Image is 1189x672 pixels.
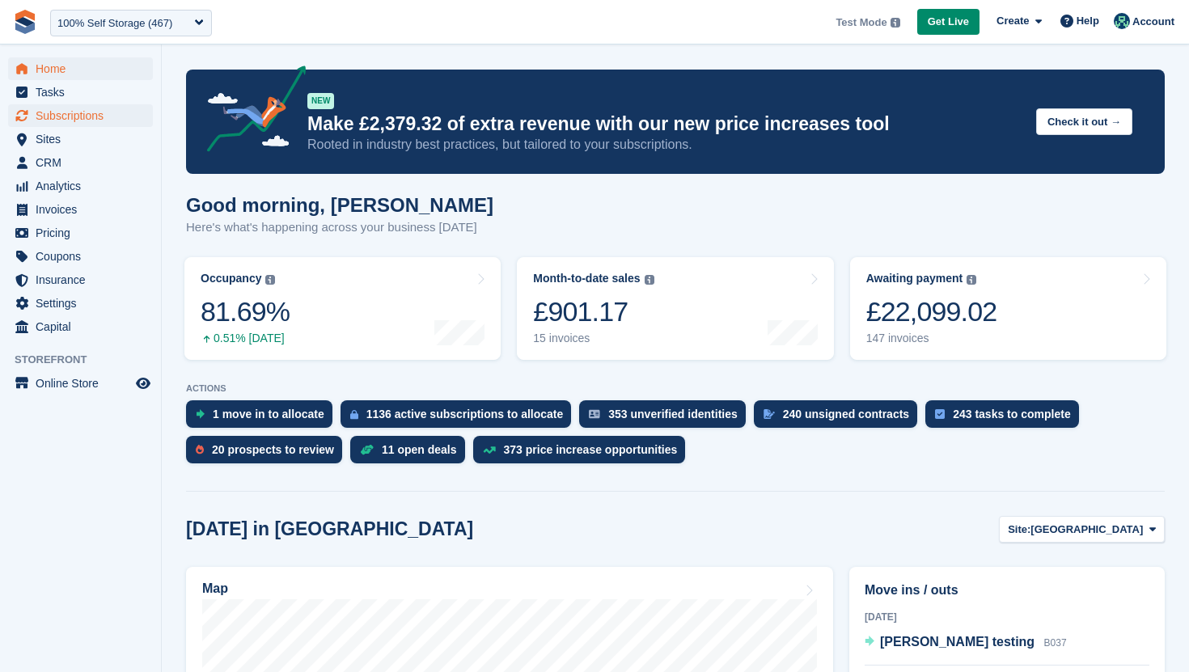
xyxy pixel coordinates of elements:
div: 100% Self Storage (467) [57,15,172,32]
div: 147 invoices [866,332,997,345]
div: Month-to-date sales [533,272,640,285]
img: icon-info-grey-7440780725fd019a000dd9b08b2336e03edf1995a4989e88bcd33f0948082b44.svg [645,275,654,285]
a: Awaiting payment £22,099.02 147 invoices [850,257,1166,360]
img: icon-info-grey-7440780725fd019a000dd9b08b2336e03edf1995a4989e88bcd33f0948082b44.svg [891,18,900,27]
span: Capital [36,315,133,338]
a: menu [8,372,153,395]
span: Sites [36,128,133,150]
a: menu [8,151,153,174]
img: price-adjustments-announcement-icon-8257ccfd72463d97f412b2fc003d46551f7dbcb40ab6d574587a9cd5c0d94... [193,66,307,158]
span: Create [996,13,1029,29]
div: 0.51% [DATE] [201,332,290,345]
img: icon-info-grey-7440780725fd019a000dd9b08b2336e03edf1995a4989e88bcd33f0948082b44.svg [265,275,275,285]
a: 11 open deals [350,436,473,471]
a: Month-to-date sales £901.17 15 invoices [517,257,833,360]
span: Coupons [36,245,133,268]
div: 11 open deals [382,443,457,456]
a: Get Live [917,9,980,36]
span: [PERSON_NAME] testing [880,635,1035,649]
a: [PERSON_NAME] testing B037 [865,632,1067,653]
a: 373 price increase opportunities [473,436,694,471]
div: 81.69% [201,295,290,328]
p: Make £2,379.32 of extra revenue with our new price increases tool [307,112,1023,136]
a: menu [8,175,153,197]
p: Here's what's happening across your business [DATE] [186,218,493,237]
span: Get Live [928,14,969,30]
span: [GEOGRAPHIC_DATA] [1030,522,1143,538]
span: Tasks [36,81,133,104]
a: 1 move in to allocate [186,400,341,436]
img: icon-info-grey-7440780725fd019a000dd9b08b2336e03edf1995a4989e88bcd33f0948082b44.svg [967,275,976,285]
span: Online Store [36,372,133,395]
a: 20 prospects to review [186,436,350,471]
p: Rooted in industry best practices, but tailored to your subscriptions. [307,136,1023,154]
h2: [DATE] in [GEOGRAPHIC_DATA] [186,518,473,540]
span: CRM [36,151,133,174]
a: 353 unverified identities [579,400,754,436]
span: Analytics [36,175,133,197]
a: Preview store [133,374,153,393]
div: 1 move in to allocate [213,408,324,421]
img: prospect-51fa495bee0391a8d652442698ab0144808aea92771e9ea1ae160a38d050c398.svg [196,445,204,454]
span: Invoices [36,198,133,221]
div: [DATE] [865,610,1149,624]
img: verify_identity-adf6edd0f0f0b5bbfe63781bf79b02c33cf7c696d77639b501bdc392416b5a36.svg [589,409,600,419]
div: 1136 active subscriptions to allocate [366,408,564,421]
span: Insurance [36,268,133,291]
div: 15 invoices [533,332,654,345]
a: 1136 active subscriptions to allocate [341,400,580,436]
img: contract_signature_icon-13c848040528278c33f63329250d36e43548de30e8caae1d1a13099fd9432cc5.svg [764,409,775,419]
a: menu [8,268,153,291]
a: menu [8,292,153,315]
h2: Map [202,581,228,596]
a: menu [8,315,153,338]
a: menu [8,57,153,80]
div: £22,099.02 [866,295,997,328]
h1: Good morning, [PERSON_NAME] [186,194,493,216]
a: menu [8,81,153,104]
a: 243 tasks to complete [925,400,1087,436]
img: deal-1b604bf984904fb50ccaf53a9ad4b4a5d6e5aea283cecdc64d6e3604feb123c2.svg [360,444,374,455]
a: menu [8,128,153,150]
button: Check it out → [1036,108,1132,135]
div: 20 prospects to review [212,443,334,456]
div: £901.17 [533,295,654,328]
img: active_subscription_to_allocate_icon-d502201f5373d7db506a760aba3b589e785aa758c864c3986d89f69b8ff3... [350,409,358,420]
img: task-75834270c22a3079a89374b754ae025e5fb1db73e45f91037f5363f120a921f8.svg [935,409,945,419]
button: Site: [GEOGRAPHIC_DATA] [999,516,1165,543]
span: Pricing [36,222,133,244]
span: Site: [1008,522,1030,538]
img: stora-icon-8386f47178a22dfd0bd8f6a31ec36ba5ce8667c1dd55bd0f319d3a0aa187defe.svg [13,10,37,34]
a: 240 unsigned contracts [754,400,925,436]
h2: Move ins / outs [865,581,1149,600]
span: Subscriptions [36,104,133,127]
img: price_increase_opportunities-93ffe204e8149a01c8c9dc8f82e8f89637d9d84a8eef4429ea346261dce0b2c0.svg [483,446,496,454]
span: Home [36,57,133,80]
a: menu [8,104,153,127]
span: Test Mode [836,15,886,31]
div: Awaiting payment [866,272,963,285]
div: 243 tasks to complete [953,408,1071,421]
span: Account [1132,14,1174,30]
div: Occupancy [201,272,261,285]
p: ACTIONS [186,383,1165,394]
div: 240 unsigned contracts [783,408,909,421]
span: Settings [36,292,133,315]
span: Storefront [15,352,161,368]
img: Jennifer Ofodile [1114,13,1130,29]
img: move_ins_to_allocate_icon-fdf77a2bb77ea45bf5b3d319d69a93e2d87916cf1d5bf7949dd705db3b84f3ca.svg [196,409,205,419]
div: 353 unverified identities [608,408,738,421]
div: 373 price increase opportunities [504,443,678,456]
a: Occupancy 81.69% 0.51% [DATE] [184,257,501,360]
a: menu [8,198,153,221]
div: NEW [307,93,334,109]
span: B037 [1044,637,1067,649]
a: menu [8,222,153,244]
a: menu [8,245,153,268]
span: Help [1077,13,1099,29]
